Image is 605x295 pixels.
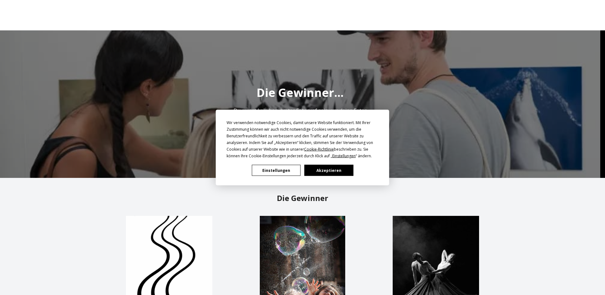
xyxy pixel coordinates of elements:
div: Wir verwenden notwendige Cookies, damit unsere Website funktioniert. Mit Ihrer Zustimmung können ... [227,119,378,159]
div: Cookie Consent Prompt [216,110,389,185]
span: Cookie-Richtlinie [304,147,334,152]
span: Einstellungen [332,153,356,159]
button: Akzeptieren [304,165,353,176]
button: Einstellungen [252,165,301,176]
